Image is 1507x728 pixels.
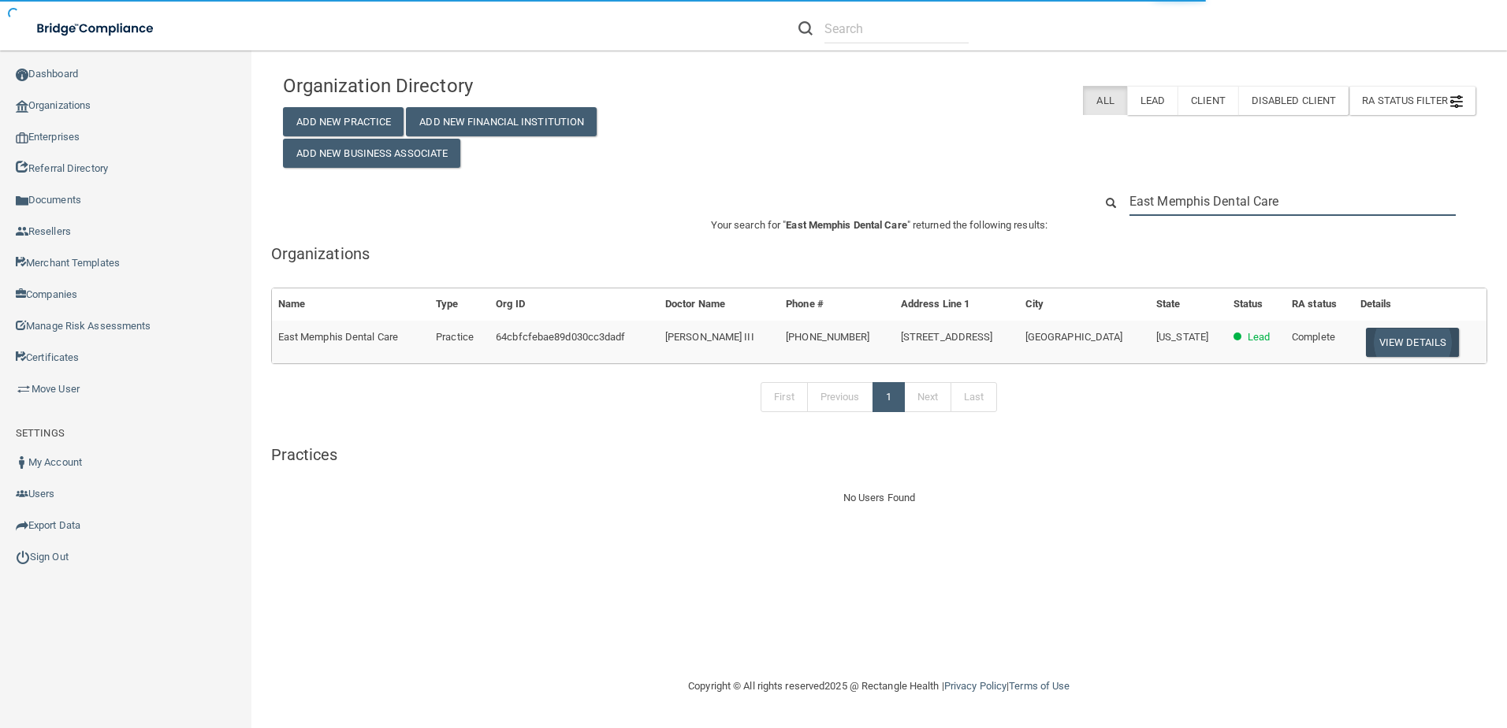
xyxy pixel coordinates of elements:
img: icon-export.b9366987.png [16,519,28,532]
th: RA status [1286,288,1354,321]
button: Add New Business Associate [283,139,461,168]
p: Your search for " " returned the following results: [271,216,1487,235]
iframe: Drift Widget Chat Controller [1234,616,1488,679]
span: [STREET_ADDRESS] [901,331,993,343]
img: ic_reseller.de258add.png [16,225,28,238]
img: organization-icon.f8decf85.png [16,100,28,113]
img: ic_user_dark.df1a06c3.png [16,456,28,469]
img: briefcase.64adab9b.png [16,381,32,397]
th: Type [430,288,489,321]
button: Add New Practice [283,107,404,136]
span: [US_STATE] [1156,331,1208,343]
a: First [761,382,808,412]
th: Name [272,288,430,321]
span: East Memphis Dental Care [278,331,398,343]
th: Doctor Name [659,288,780,321]
div: No Users Found [271,488,1487,507]
input: Search [824,14,969,43]
span: Practice [436,331,474,343]
input: Search [1129,187,1456,216]
th: Status [1227,288,1286,321]
th: State [1150,288,1227,321]
th: Phone # [780,288,895,321]
a: Previous [807,382,873,412]
a: 1 [873,382,905,412]
h5: Practices [271,446,1487,463]
label: All [1083,86,1126,115]
span: East Memphis Dental Care [786,219,906,231]
button: Add New Financial Institution [406,107,597,136]
span: Complete [1292,331,1335,343]
button: View Details [1366,328,1459,357]
label: Client [1178,86,1238,115]
div: Copyright © All rights reserved 2025 @ Rectangle Health | | [591,661,1167,711]
p: Lead [1248,328,1270,347]
img: ic_dashboard_dark.d01f4a41.png [16,69,28,81]
label: Disabled Client [1238,86,1349,115]
th: City [1019,288,1150,321]
th: Org ID [489,288,659,321]
span: [PERSON_NAME] III [665,331,754,343]
a: Last [951,382,997,412]
img: bridge_compliance_login_screen.278c3ca4.svg [24,13,169,45]
h5: Organizations [271,245,1487,262]
img: enterprise.0d942306.png [16,132,28,143]
a: Privacy Policy [944,680,1007,692]
label: SETTINGS [16,424,65,443]
th: Address Line 1 [895,288,1019,321]
a: Terms of Use [1009,680,1070,692]
img: ic_power_dark.7ecde6b1.png [16,550,30,564]
h4: Organization Directory [283,76,664,96]
th: Details [1354,288,1487,321]
span: RA Status Filter [1362,95,1463,106]
img: icon-filter@2x.21656d0b.png [1450,95,1463,108]
span: 64cbfcfebae89d030cc3dadf [496,331,625,343]
img: icon-documents.8dae5593.png [16,195,28,207]
a: Next [904,382,951,412]
img: icon-users.e205127d.png [16,488,28,500]
label: Lead [1127,86,1178,115]
img: ic-search.3b580494.png [798,21,813,35]
span: [PHONE_NUMBER] [786,331,869,343]
span: [GEOGRAPHIC_DATA] [1025,331,1123,343]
